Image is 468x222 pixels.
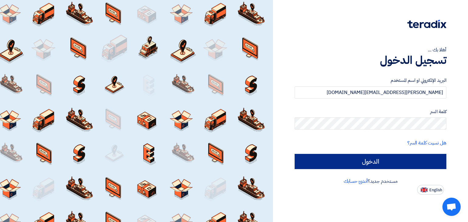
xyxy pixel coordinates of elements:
[295,108,446,115] label: كلمة السر
[295,54,446,67] h1: تسجيل الدخول
[407,139,446,147] a: هل نسيت كلمة السر؟
[295,86,446,99] input: أدخل بريد العمل الإلكتروني او اسم المستخدم الخاص بك ...
[344,178,368,185] a: أنشئ حسابك
[295,154,446,169] input: الدخول
[295,46,446,54] div: أهلا بك ...
[442,198,461,216] div: Open chat
[417,185,444,195] button: English
[295,178,446,185] div: مستخدم جديد؟
[421,188,427,192] img: en-US.png
[429,188,442,192] span: English
[407,20,446,28] img: Teradix logo
[295,77,446,84] label: البريد الإلكتروني او اسم المستخدم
